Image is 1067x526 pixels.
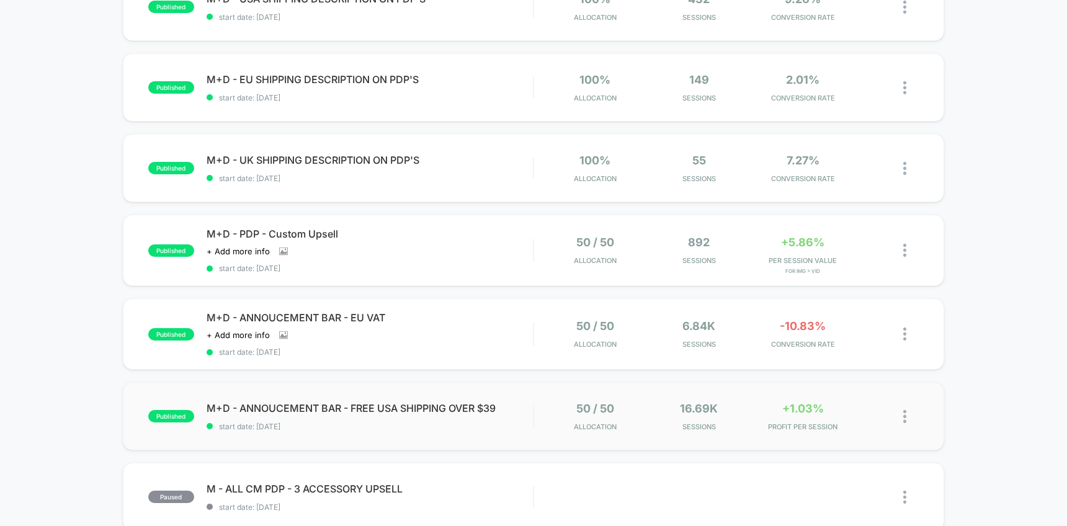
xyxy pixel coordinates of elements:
[903,328,906,341] img: close
[148,162,194,174] span: published
[689,73,709,86] span: 149
[207,154,533,166] span: M+D - UK SHIPPING DESCRIPTION ON PDP'S
[574,174,617,183] span: Allocation
[207,502,533,512] span: start date: [DATE]
[207,483,533,495] span: M - ALL CM PDP - 3 ACCESSORY UPSELL
[148,81,194,94] span: published
[207,12,533,22] span: start date: [DATE]
[780,319,826,332] span: -10.83%
[148,244,194,257] span: published
[754,94,852,102] span: CONVERSION RATE
[786,73,819,86] span: 2.01%
[148,410,194,422] span: published
[207,228,533,240] span: M+D - PDP - Custom Upsell
[692,154,706,167] span: 55
[680,402,718,415] span: 16.69k
[903,81,906,94] img: close
[207,246,270,256] span: + Add more info
[754,268,852,274] span: for Img > vid
[207,330,270,340] span: + Add more info
[682,319,715,332] span: 6.84k
[903,1,906,14] img: close
[903,244,906,257] img: close
[207,93,533,102] span: start date: [DATE]
[576,402,614,415] span: 50 / 50
[781,236,824,249] span: +5.86%
[207,264,533,273] span: start date: [DATE]
[148,328,194,341] span: published
[903,491,906,504] img: close
[148,491,194,503] span: paused
[207,402,533,414] span: M+D - ANNOUCEMENT BAR - FREE USA SHIPPING OVER $39
[782,402,824,415] span: +1.03%
[574,340,617,349] span: Allocation
[574,256,617,265] span: Allocation
[754,13,852,22] span: CONVERSION RATE
[207,174,533,183] span: start date: [DATE]
[207,422,533,431] span: start date: [DATE]
[754,174,852,183] span: CONVERSION RATE
[688,236,710,249] span: 892
[207,73,533,86] span: M+D - EU SHIPPING DESCRIPTION ON PDP'S
[576,319,614,332] span: 50 / 50
[650,174,748,183] span: Sessions
[579,73,610,86] span: 100%
[148,1,194,13] span: published
[650,422,748,431] span: Sessions
[754,422,852,431] span: PROFIT PER SESSION
[754,340,852,349] span: CONVERSION RATE
[650,256,748,265] span: Sessions
[574,422,617,431] span: Allocation
[787,154,819,167] span: 7.27%
[650,13,748,22] span: Sessions
[574,13,617,22] span: Allocation
[207,311,533,324] span: M+D - ANNOUCEMENT BAR - EU VAT
[903,410,906,423] img: close
[579,154,610,167] span: 100%
[754,256,852,265] span: PER SESSION VALUE
[207,347,533,357] span: start date: [DATE]
[650,340,748,349] span: Sessions
[650,94,748,102] span: Sessions
[574,94,617,102] span: Allocation
[576,236,614,249] span: 50 / 50
[903,162,906,175] img: close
